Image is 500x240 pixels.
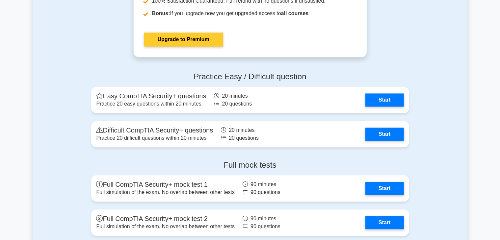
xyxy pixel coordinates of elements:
h4: Practice Easy / Difficult question [91,72,409,82]
a: Start [365,182,404,195]
a: Start [365,128,404,141]
a: Start [365,216,404,229]
a: Upgrade to Premium [144,33,223,46]
h4: Full mock tests [91,160,409,170]
a: Start [365,93,404,107]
